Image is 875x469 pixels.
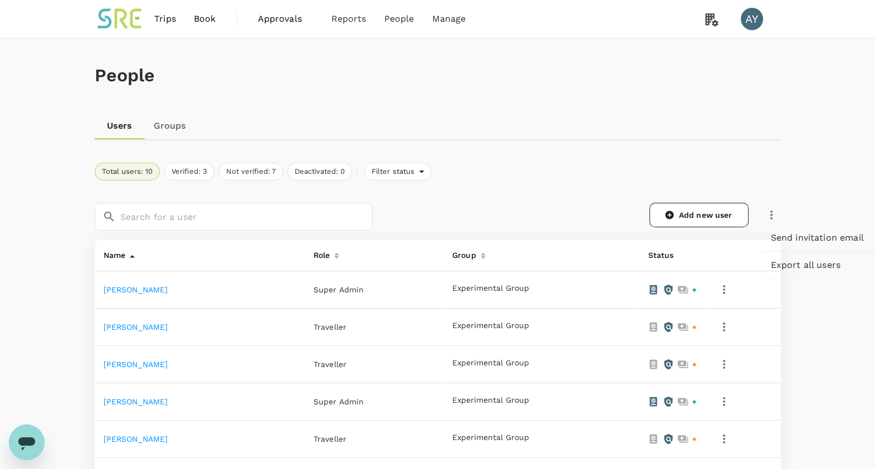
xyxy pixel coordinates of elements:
button: Experimental Group [452,396,529,405]
span: Reports [331,12,366,26]
div: Role [309,244,330,262]
div: Name [99,244,126,262]
div: AY [741,8,763,30]
span: Send invitation email [771,231,864,245]
button: Total users: 10 [95,163,160,180]
span: Trips [154,12,176,26]
button: Deactivated: 0 [287,163,352,180]
h1: People [95,65,781,86]
span: Manage [432,12,466,26]
button: Experimental Group [452,433,529,442]
a: [PERSON_NAME] [104,285,168,294]
span: Traveller [314,434,346,443]
span: Super Admin [314,397,364,406]
span: Super Admin [314,285,364,294]
div: Export all users [762,252,873,279]
div: Group [448,244,476,262]
span: Approvals [258,12,314,26]
span: Book [194,12,216,26]
img: Synera Renewable Energy [95,7,146,31]
button: Experimental Group [452,321,529,330]
span: People [384,12,414,26]
span: Filter status [365,167,419,177]
button: Experimental Group [452,284,529,293]
a: Add new user [649,203,749,227]
button: Not verified: 7 [219,163,283,180]
th: Status [639,240,706,271]
input: Search for a user [120,203,373,231]
iframe: Button to launch messaging window [9,424,45,460]
span: Traveller [314,360,346,369]
a: [PERSON_NAME] [104,360,168,369]
a: [PERSON_NAME] [104,397,168,406]
div: Filter status [364,163,432,180]
a: [PERSON_NAME] [104,434,168,443]
span: Traveller [314,323,346,331]
button: Verified: 3 [164,163,214,180]
div: Send invitation email [762,224,873,252]
span: Export all users [771,258,864,272]
a: Groups [145,113,195,139]
a: Users [95,113,145,139]
button: Experimental Group [452,359,529,368]
a: [PERSON_NAME] [104,323,168,331]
